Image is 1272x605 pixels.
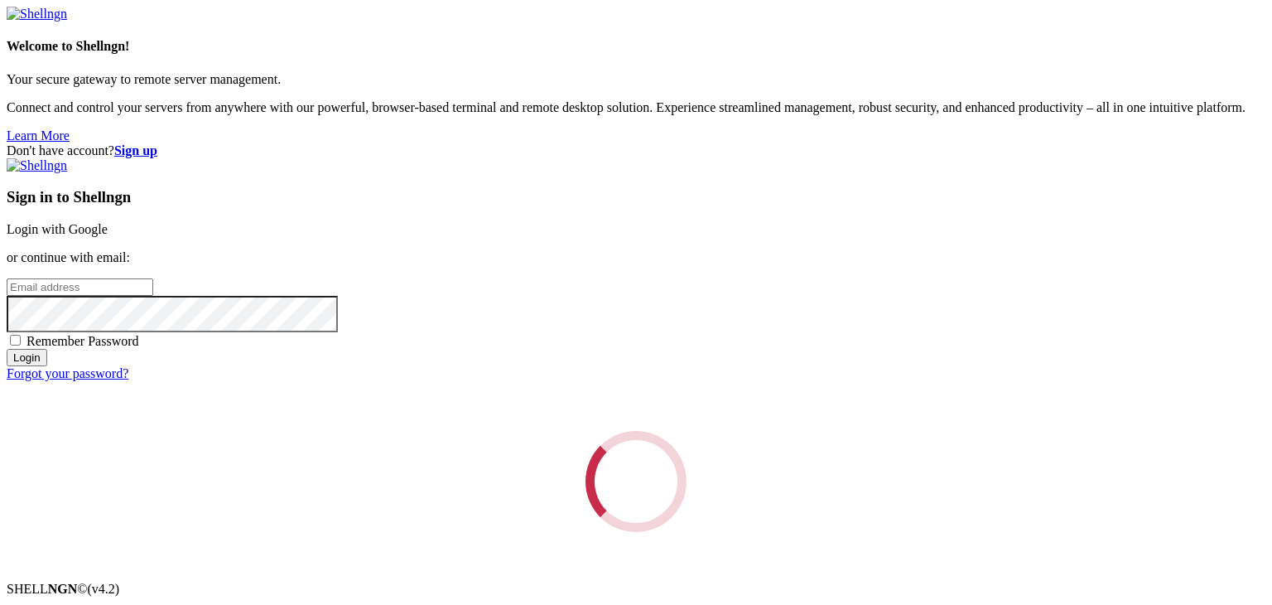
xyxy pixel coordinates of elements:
[26,334,139,348] span: Remember Password
[48,582,78,596] b: NGN
[88,582,120,596] span: 4.2.0
[7,100,1265,115] p: Connect and control your servers from anywhere with our powerful, browser-based terminal and remo...
[7,250,1265,265] p: or continue with email:
[573,419,698,544] div: Loading...
[7,39,1265,54] h4: Welcome to Shellngn!
[7,278,153,296] input: Email address
[114,143,157,157] a: Sign up
[7,158,67,173] img: Shellngn
[10,335,21,346] input: Remember Password
[7,143,1265,158] div: Don't have account?
[7,366,128,380] a: Forgot your password?
[7,188,1265,206] h3: Sign in to Shellngn
[7,72,1265,87] p: Your secure gateway to remote server management.
[7,349,47,366] input: Login
[7,128,70,143] a: Learn More
[7,222,108,236] a: Login with Google
[7,582,119,596] span: SHELL ©
[7,7,67,22] img: Shellngn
